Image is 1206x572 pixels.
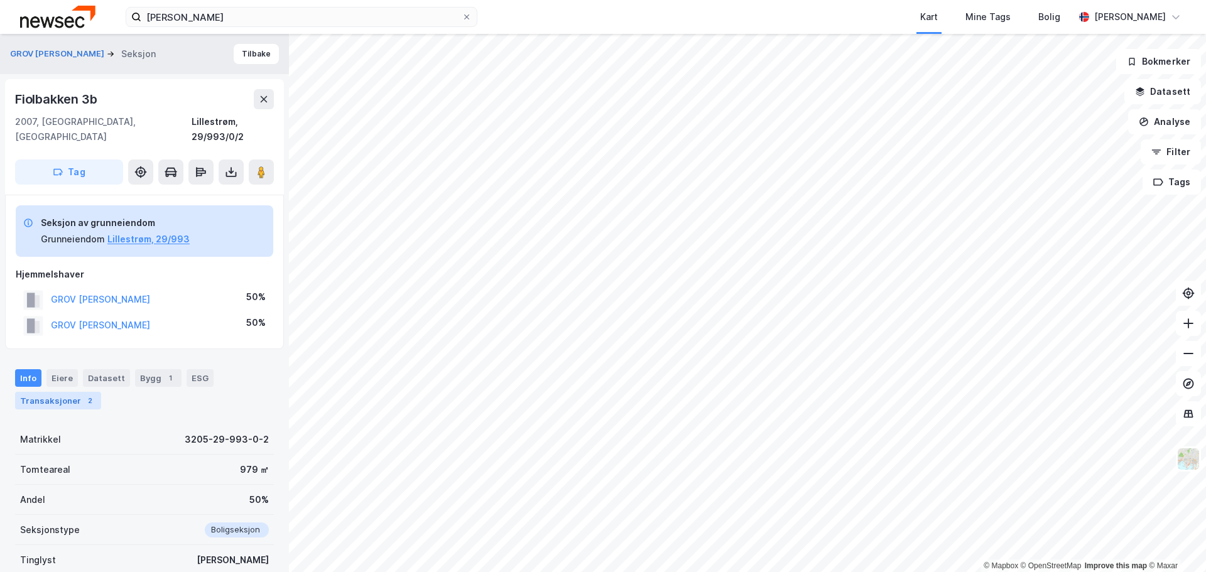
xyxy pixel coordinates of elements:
div: Bygg [135,369,182,387]
div: Seksjon [121,46,156,62]
div: 1 [164,372,177,384]
button: Datasett [1124,79,1201,104]
div: Eiere [46,369,78,387]
div: Hjemmelshaver [16,267,273,282]
button: Tilbake [234,44,279,64]
button: GROV [PERSON_NAME] [10,48,107,60]
div: 3205-29-993-0-2 [185,432,269,447]
img: newsec-logo.f6e21ccffca1b3a03d2d.png [20,6,95,28]
div: [PERSON_NAME] [1094,9,1166,24]
div: 50% [246,315,266,330]
div: ESG [187,369,214,387]
div: Andel [20,492,45,507]
button: Analyse [1128,109,1201,134]
a: Improve this map [1085,561,1147,570]
div: [PERSON_NAME] [197,553,269,568]
div: 2007, [GEOGRAPHIC_DATA], [GEOGRAPHIC_DATA] [15,114,192,144]
div: Info [15,369,41,387]
div: 50% [249,492,269,507]
a: Mapbox [984,561,1018,570]
div: 2 [84,394,96,407]
div: Fiolbakken 3b [15,89,99,109]
button: Bokmerker [1116,49,1201,74]
div: Lillestrøm, 29/993/0/2 [192,114,274,144]
div: Mine Tags [965,9,1011,24]
iframe: Chat Widget [1143,512,1206,572]
div: Kart [920,9,938,24]
img: Z [1176,447,1200,471]
input: Søk på adresse, matrikkel, gårdeiere, leietakere eller personer [141,8,462,26]
a: OpenStreetMap [1021,561,1082,570]
button: Lillestrøm, 29/993 [107,232,190,247]
div: Seksjonstype [20,522,80,537]
div: Datasett [83,369,130,387]
div: Transaksjoner [15,392,101,409]
div: Tomteareal [20,462,70,477]
button: Tags [1143,170,1201,195]
div: Matrikkel [20,432,61,447]
div: Tinglyst [20,553,56,568]
div: 979 ㎡ [240,462,269,477]
button: Filter [1141,139,1201,165]
div: 50% [246,289,266,305]
div: Bolig [1038,9,1060,24]
div: Grunneiendom [41,232,105,247]
div: Seksjon av grunneiendom [41,215,190,230]
button: Tag [15,159,123,185]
